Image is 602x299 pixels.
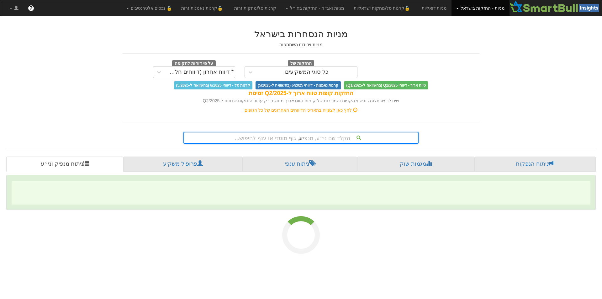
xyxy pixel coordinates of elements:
[285,69,329,75] div: כל סוגי המשקיעים
[475,157,596,172] a: ניתוח הנפקות
[281,0,349,16] a: מניות ואג״ח - החזקות בחו״ל
[510,0,602,13] img: Smartbull
[184,132,418,143] div: הקלד שם ני״ע, מנפיק, גוף מוסדי או ענף לחיפוש...
[6,157,123,172] a: ניתוח מנפיק וני״ע
[451,0,509,16] a: מניות - החזקות בישראל
[122,29,480,39] h2: מניות הנסחרות בישראל
[172,60,216,67] span: על פי דוחות לתקופה
[12,181,590,205] span: ‌
[122,89,480,98] div: החזקות קופות טווח ארוך ל-Q2/2025 זמינות
[123,157,242,172] a: פרופיל משקיע
[256,81,341,89] span: קרנות נאמנות - דיווחי 6/2025 (בהשוואה ל-5/2025)
[122,42,480,47] h5: מניות ויחידות השתתפות
[29,5,33,11] span: ?
[118,107,484,113] div: לחץ כאן לצפייה בתאריכי הדיווחים האחרונים של כל הגופים
[242,157,357,172] a: ניתוח ענפי
[349,0,417,16] a: 🔒קרנות סל/מחקות ישראליות
[122,0,177,16] a: 🔒 נכסים אלטרנטיבים
[288,60,314,67] span: החזקות של
[344,81,428,89] span: טווח ארוך - דיווחי Q2/2025 (בהשוואה ל-Q1/2025)
[122,98,480,104] div: שים לב שבתצוגה זו שווי הקניות והמכירות של קופות טווח ארוך מחושב רק עבור החזקות שדווחו ל Q2/2025
[174,81,252,89] span: קרנות סל - דיווחי 6/2025 (בהשוואה ל-5/2025)
[23,0,39,16] a: ?
[357,157,474,172] a: מגמות שוק
[166,69,234,75] div: * דיווח אחרון (דיווחים חלקיים)
[230,0,281,16] a: קרנות סל/מחקות זרות
[177,0,230,16] a: 🔒קרנות נאמנות זרות
[417,0,452,16] a: מניות דואליות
